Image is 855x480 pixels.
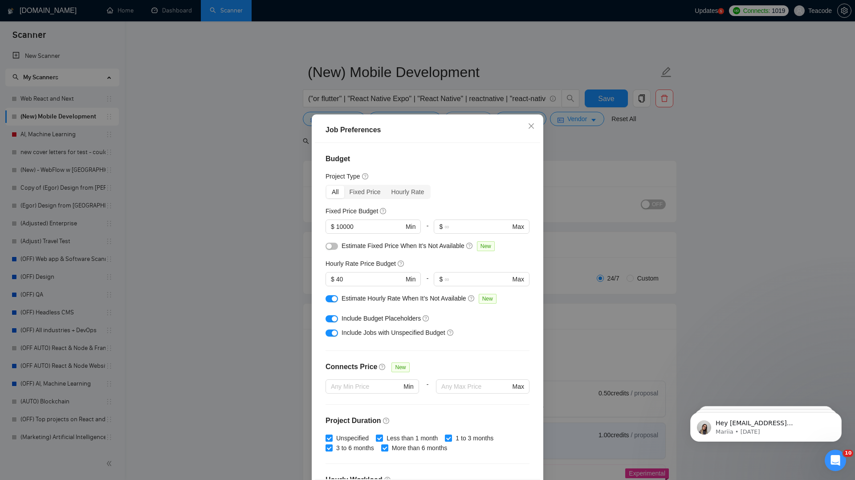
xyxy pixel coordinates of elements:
span: question-circle [380,207,387,215]
span: $ [331,222,334,232]
div: - [421,272,434,293]
span: question-circle [383,417,390,424]
span: Max [513,382,524,391]
span: Max [513,222,524,232]
span: Less than 1 month [383,433,441,443]
span: close [528,122,535,130]
span: 10 [843,450,853,457]
span: New [391,362,409,372]
h5: Project Type [326,171,360,181]
input: ∞ [444,222,510,232]
h5: Hourly Rate Price Budget [326,259,396,268]
input: Any Max Price [441,382,510,391]
span: question-circle [468,295,475,302]
span: question-circle [379,363,386,370]
span: Max [513,274,524,284]
span: Include Budget Placeholders [342,315,421,322]
span: Min [406,274,416,284]
span: Min [403,382,414,391]
h4: Connects Price [326,362,377,372]
span: question-circle [423,315,430,322]
h5: Fixed Price Budget [326,206,378,216]
div: All [326,186,344,198]
span: 1 to 3 months [452,433,497,443]
div: - [419,379,436,404]
div: Fixed Price [344,186,386,198]
span: $ [439,222,443,232]
input: 0 [336,274,404,284]
div: Job Preferences [326,125,529,135]
span: question-circle [398,260,405,267]
iframe: Intercom notifications message [677,394,855,456]
h4: Project Duration [326,415,529,426]
span: Min [406,222,416,232]
span: Unspecified [333,433,372,443]
span: $ [439,274,443,284]
span: $ [331,274,334,284]
div: Hourly Rate [386,186,430,198]
span: question-circle [466,242,473,249]
span: New [479,294,497,304]
div: - [421,220,434,241]
span: 3 to 6 months [333,443,378,453]
span: Estimate Hourly Rate When It’s Not Available [342,295,466,302]
span: More than 6 months [388,443,451,453]
span: question-circle [362,173,369,180]
span: Estimate Fixed Price When It’s Not Available [342,242,464,249]
input: Any Min Price [331,382,402,391]
span: Include Jobs with Unspecified Budget [342,329,445,336]
button: Close [519,114,543,138]
span: New [477,241,495,251]
iframe: Intercom live chat [825,450,846,471]
h4: Budget [326,154,529,164]
input: 0 [336,222,404,232]
span: question-circle [447,329,454,336]
input: ∞ [444,274,510,284]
